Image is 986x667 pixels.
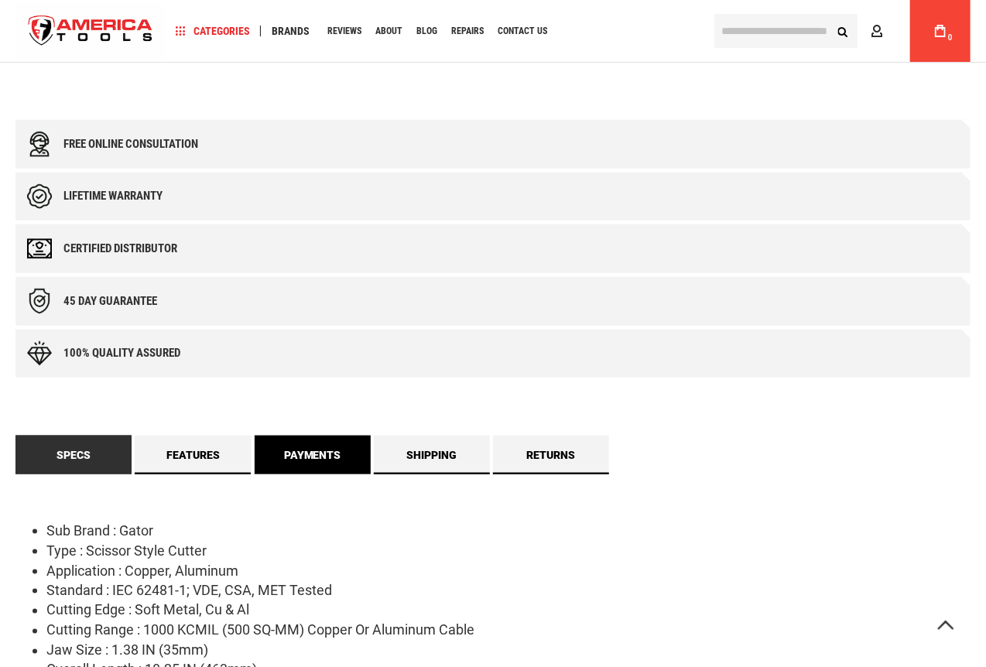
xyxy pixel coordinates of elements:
[176,26,250,36] span: Categories
[46,621,971,641] li: Cutting Range : 1000 KCMIL (500 SQ-MM) Copper Or Aluminum Cable
[320,21,368,42] a: Reviews
[15,2,166,60] img: America Tools
[169,21,257,42] a: Categories
[265,21,317,42] a: Brands
[63,347,180,360] div: 100% quality assured
[15,2,166,60] a: store logo
[135,436,251,474] a: Features
[368,21,409,42] a: About
[46,641,971,661] li: Jaw Size : 1.38 IN (35mm)
[46,541,971,561] li: Type : Scissor Style Cutter
[63,190,163,203] div: Lifetime warranty
[375,26,402,36] span: About
[46,600,971,621] li: Cutting Edge : Soft Metal, Cu & Al
[46,580,971,600] li: Standard : IEC 62481-1; VDE, CSA, MET Tested
[451,26,484,36] span: Repairs
[409,21,444,42] a: Blog
[327,26,361,36] span: Reviews
[272,26,310,36] span: Brands
[498,26,547,36] span: Contact Us
[46,561,971,581] li: Application : Copper, Aluminum
[493,436,609,474] a: Returns
[255,436,371,474] a: Payments
[374,436,490,474] a: Shipping
[444,21,491,42] a: Repairs
[828,16,858,46] button: Search
[948,33,953,42] span: 0
[63,295,157,308] div: 45 day Guarantee
[46,521,971,541] li: Sub Brand : Gator
[416,26,437,36] span: Blog
[63,242,177,255] div: Certified Distributor
[15,436,132,474] a: Specs
[491,21,554,42] a: Contact Us
[63,138,198,151] div: Free online consultation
